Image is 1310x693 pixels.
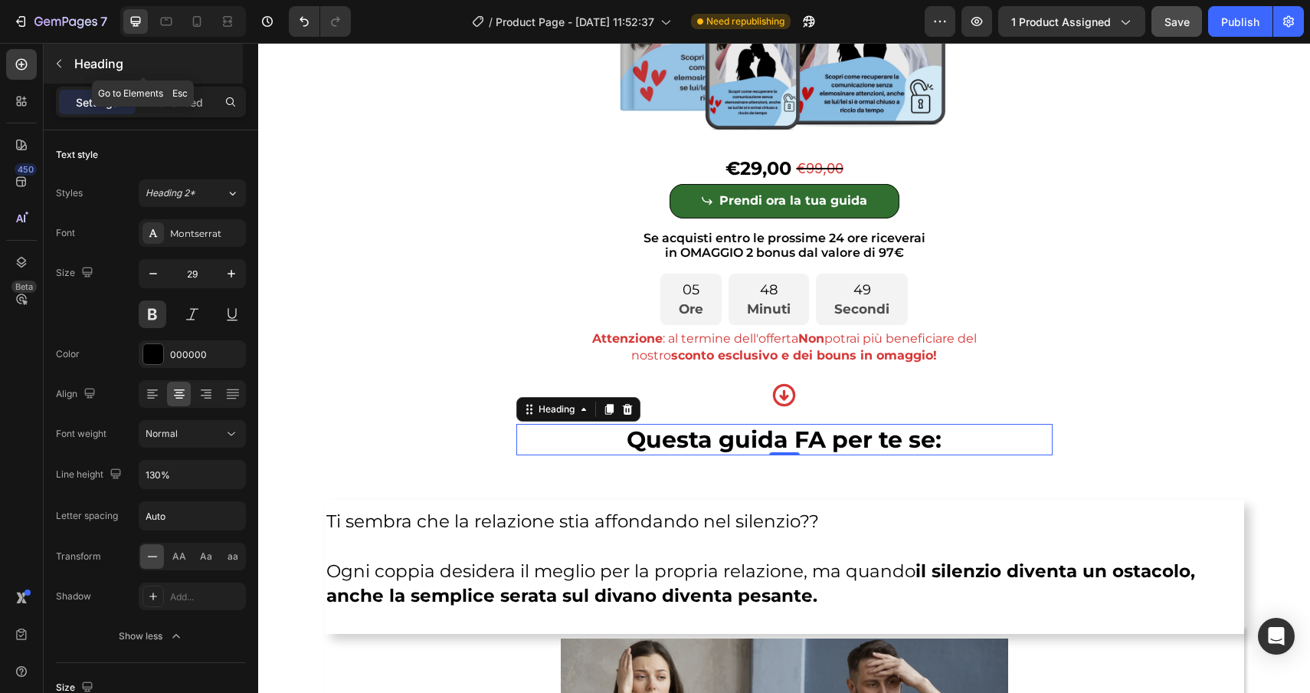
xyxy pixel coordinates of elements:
span: Normal [146,428,178,439]
strong: Attenzione [334,288,404,303]
span: aa [228,550,238,563]
p: Se acquisti entro le prossime 24 ore riceverai [2,188,1050,202]
button: Publish [1208,6,1272,37]
p: nostro [80,304,972,321]
div: Prendi ora la tua guida [461,147,609,169]
p: 7 [100,12,107,31]
div: 000000 [170,348,242,362]
div: Transform [56,550,101,563]
span: / [489,14,493,30]
div: 48 [489,237,532,258]
div: 05 [421,237,445,258]
button: Save [1151,6,1202,37]
div: Line height [56,465,125,485]
span: Save [1164,15,1190,28]
span: Aa [200,550,212,563]
button: Show less [56,622,246,650]
input: Auto [139,461,245,488]
button: 1 product assigned [998,6,1145,37]
strong: Non [540,288,566,303]
div: Publish [1221,14,1259,30]
p: Ti sembra che la relazione stia affondando nel silenzio?? [68,466,984,491]
div: Add... [170,590,242,604]
div: Letter spacing [56,509,118,523]
div: Shadow [56,590,91,603]
span: AA [172,550,186,563]
button: Prendi ora la tua guida [411,141,641,176]
div: Undo/Redo [289,6,351,37]
div: 49 [576,237,631,258]
p: Ore [421,258,445,276]
div: Montserrat [170,227,242,241]
p: Secondi [576,258,631,276]
p: Settings [76,94,119,110]
span: Questa guida FA per te se: [368,383,683,411]
div: Size [56,263,97,284]
span: Product Page - [DATE] 11:52:37 [496,14,654,30]
input: Auto [139,502,245,530]
button: Heading 2* [139,179,246,207]
div: €99,00 [537,113,587,137]
div: €29,00 [466,110,535,141]
p: Heading [74,54,240,73]
h2: Rich Text Editor. Editing area: main [258,381,794,413]
iframe: Design area [258,43,1310,693]
strong: sconto esclusivo e dei bouns in omaggio! [413,305,679,320]
strong: il silenzio diventa un ostacolo, anche la semplice serata sul divano diventa pesante. [68,517,937,563]
p: ⁠⁠⁠⁠⁠⁠⁠ [260,383,793,412]
div: Show less [119,629,184,644]
div: Align [56,384,99,405]
div: Color [56,347,80,361]
div: Rich Text Editor. Editing area: main [79,286,974,324]
button: 7 [6,6,114,37]
span: Need republishing [706,15,784,28]
div: Text style [56,148,98,162]
p: : al termine dell'offerta potrai più beneficiare del [80,287,972,304]
p: Minuti [489,258,532,276]
div: Beta [11,281,37,293]
p: Advanced [151,94,203,110]
div: Styles [56,186,83,200]
p: in OMAGGIO 2 bonus dal valore di 97€ [2,202,1050,217]
span: 1 product assigned [1011,14,1111,30]
p: Ogni coppia desidera il meglio per la propria relazione, ma quando [68,491,984,566]
div: 450 [15,163,37,176]
div: Font weight [56,427,106,441]
div: Heading [277,360,319,373]
div: Font [56,226,75,240]
button: Normal [139,420,246,448]
div: Open Intercom Messenger [1258,618,1295,655]
span: Heading 2* [146,186,195,200]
